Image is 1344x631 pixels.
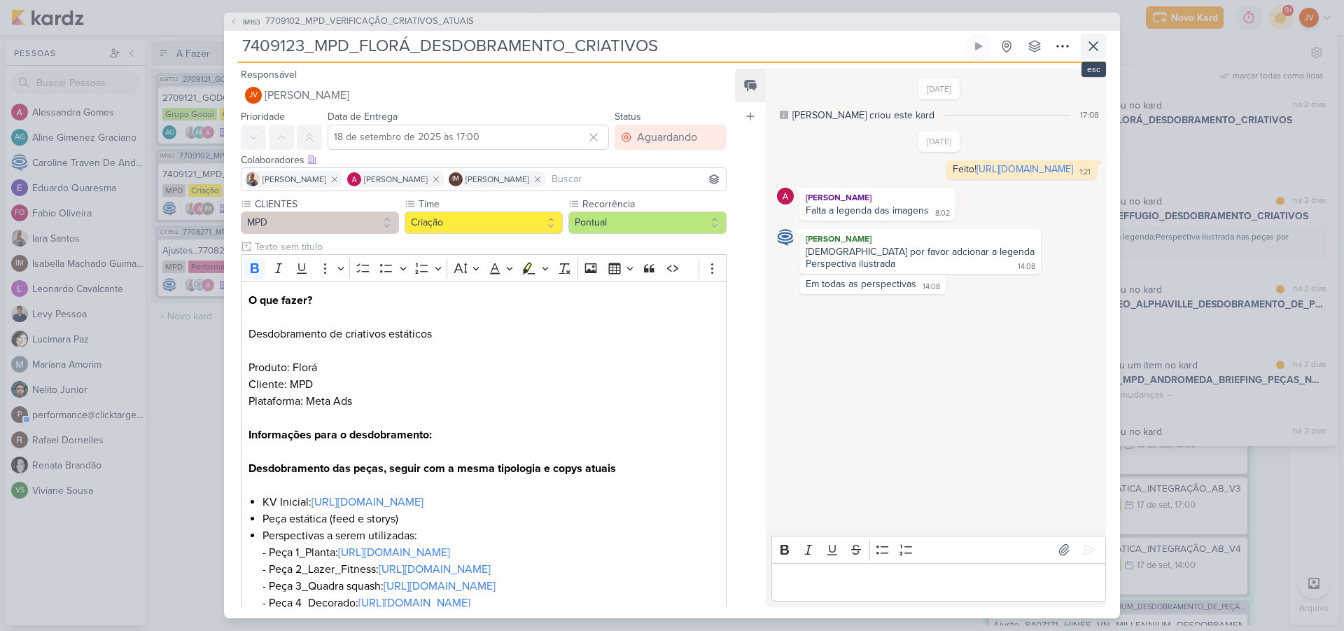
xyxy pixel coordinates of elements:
[246,172,260,186] img: Iara Santos
[806,258,895,270] div: Perspectiva ilustrada
[777,188,794,204] img: Alessandra Gomes
[1080,109,1099,121] div: 17:08
[806,278,916,290] div: Em todas as perspectivas
[465,173,529,186] span: [PERSON_NAME]
[252,240,727,254] input: Texto sem título
[806,204,929,216] div: Falta a legenda das imagens
[241,111,285,123] label: Prioridade
[1018,261,1035,272] div: 14:08
[262,511,719,527] li: Peça estática (feed e storys)
[384,579,496,593] a: [URL][DOMAIN_NAME]
[262,173,326,186] span: [PERSON_NAME]
[253,197,399,212] label: CLIENTES
[248,326,719,359] p: Desdobramento de criativos estáticos
[241,83,727,108] button: JV [PERSON_NAME]
[452,176,459,183] p: IM
[973,41,984,52] div: Ligar relógio
[238,34,963,59] input: Kard Sem Título
[923,282,940,293] div: 14:08
[637,129,697,146] div: Aguardando
[328,125,609,150] input: Select a date
[405,212,563,234] button: Criação
[802,232,1038,246] div: [PERSON_NAME]
[1079,167,1091,178] div: 1:21
[568,212,727,234] button: Pontual
[771,536,1106,563] div: Editor toolbar
[265,87,349,104] span: [PERSON_NAME]
[262,527,719,611] li: Perspectivas a serem utilizadas: - Peça 1_Planta: - ⁠Peça 2_Lazer_Fitness: - Peça 3_Quadra squash...
[347,172,361,186] img: Alessandra Gomes
[953,163,1073,175] div: Feito!
[449,172,463,186] div: Isabella Machado Guimarães
[241,69,297,81] label: Responsável
[249,92,258,99] p: JV
[771,563,1106,602] div: Editor editing area: main
[615,125,727,150] button: Aguardando
[581,197,727,212] label: Recorrência
[792,108,934,123] div: [PERSON_NAME] criou este kard
[935,208,950,219] div: 8:02
[248,428,432,442] strong: Informações para o desdobramento:
[549,171,723,188] input: Buscar
[379,562,491,576] a: [URL][DOMAIN_NAME]
[615,111,641,123] label: Status
[248,462,616,476] strong: Desdobramento das peças, seguir com a mesma tipologia e copys atuais
[241,212,399,234] button: MPD
[262,494,719,511] li: KV Inicial:
[241,254,727,282] div: Editor toolbar
[802,190,953,204] div: [PERSON_NAME]
[417,197,563,212] label: Time
[248,359,719,427] p: Produto: Florá Cliente: MPD Plataforma: Meta Ads
[1081,62,1106,77] div: esc
[241,281,727,622] div: Editor editing area: main
[976,163,1073,175] a: [URL][DOMAIN_NAME]
[311,495,423,509] a: [URL][DOMAIN_NAME]
[338,546,450,560] a: [URL][DOMAIN_NAME]
[248,293,312,307] strong: O que fazer?
[358,596,470,610] a: [URL][DOMAIN_NAME]
[328,111,398,123] label: Data de Entrega
[777,229,794,246] img: Caroline Traven De Andrade
[241,153,727,167] div: Colaboradores
[364,173,428,186] span: [PERSON_NAME]
[245,87,262,104] div: Joney Viana
[806,246,1035,258] div: [DEMOGRAPHIC_DATA] por favor adcionar a legenda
